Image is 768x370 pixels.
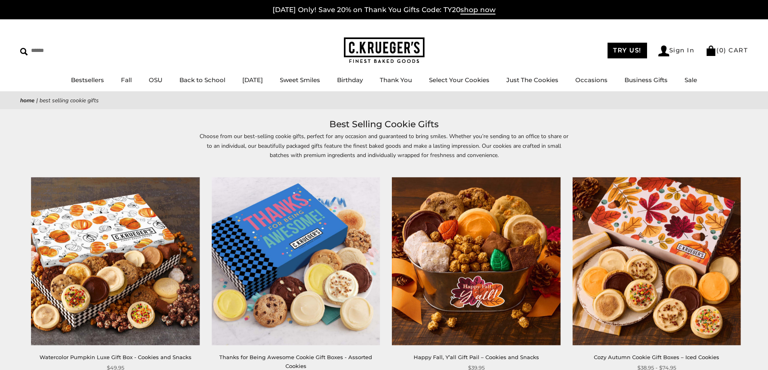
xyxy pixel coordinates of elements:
a: TRY US! [608,43,647,58]
nav: breadcrumbs [20,96,748,105]
img: Bag [706,45,716,56]
a: Sweet Smiles [280,76,320,84]
a: Sign In [658,45,695,56]
a: Thanks for Being Awesome Cookie Gift Boxes - Assorted Cookies [219,354,372,369]
a: Cozy Autumn Cookie Gift Boxes – Iced Cookies [594,354,719,360]
a: Thank You [380,76,412,84]
img: Watercolor Pumpkin Luxe Gift Box - Cookies and Snacks [31,177,200,345]
img: Happy Fall, Y’all Gift Pail – Cookies and Snacks [392,177,560,345]
img: Search [20,48,28,56]
a: Just The Cookies [506,76,558,84]
a: OSU [149,76,162,84]
a: Back to School [179,76,225,84]
p: Choose from our best-selling cookie gifts, perfect for any occasion and guaranteed to bring smile... [199,132,570,169]
img: C.KRUEGER'S [344,37,425,64]
span: 0 [719,46,724,54]
a: Occasions [575,76,608,84]
a: Bestsellers [71,76,104,84]
a: (0) CART [706,46,748,54]
img: Thanks for Being Awesome Cookie Gift Boxes - Assorted Cookies [212,177,380,345]
a: [DATE] Only! Save 20% on Thank You Gifts Code: TY20shop now [273,6,495,14]
img: Cozy Autumn Cookie Gift Boxes – Iced Cookies [572,177,741,345]
a: Birthday [337,76,363,84]
a: Happy Fall, Y’all Gift Pail – Cookies and Snacks [414,354,539,360]
a: Watercolor Pumpkin Luxe Gift Box - Cookies and Snacks [40,354,191,360]
a: Home [20,97,35,104]
a: Fall [121,76,132,84]
span: shop now [460,6,495,14]
input: Search [20,44,116,57]
img: Account [658,45,669,56]
a: Business Gifts [624,76,668,84]
a: Sale [685,76,697,84]
span: Best Selling Cookie Gifts [40,97,99,104]
a: Select Your Cookies [429,76,489,84]
a: [DATE] [242,76,263,84]
h1: Best Selling Cookie Gifts [32,117,736,132]
span: | [36,97,38,104]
